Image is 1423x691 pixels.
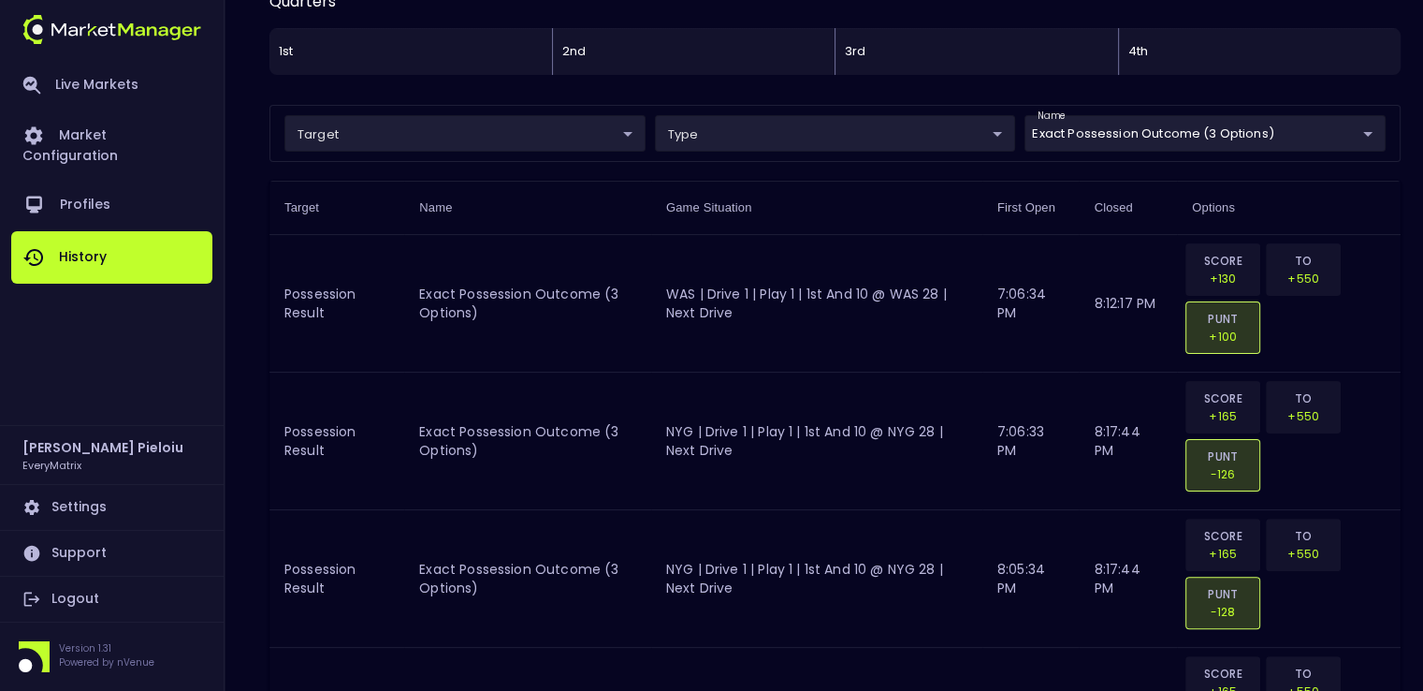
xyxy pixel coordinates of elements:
[1079,182,1177,235] th: Closed
[1177,182,1401,235] th: Options
[1118,28,1401,75] div: 4th Quarter
[655,115,1016,152] div: target
[59,655,154,669] p: Powered by nVenue
[11,110,212,179] a: Market Configuration
[269,235,404,373] td: Possession Result
[11,231,212,284] a: History
[1278,527,1329,545] p: TO
[1198,310,1248,328] p: PUNT
[651,235,982,373] td: WAS | Drive 1 | Play 1 | 1st and 10 @ WAS 28 | Next Drive
[11,485,212,530] a: Settings
[22,458,81,472] h3: EveryMatrix
[651,510,982,648] td: NYG | Drive 1 | Play 1 | 1st and 10 @ NYG 28 | Next Drive
[982,235,1080,373] td: 7:06:34 PM
[1198,252,1248,270] p: SCORE
[269,28,552,75] div: 1st Quarter
[982,510,1080,648] td: 8:05:34 PM
[59,641,154,655] p: Version 1.31
[269,182,404,235] th: Target
[11,641,212,672] div: Version 1.31Powered by nVenue
[1198,328,1248,345] p: +100
[1198,407,1248,425] p: +165
[1278,270,1329,287] p: +550
[22,15,201,44] img: logo
[1198,527,1248,545] p: SCORE
[1278,390,1329,407] p: TO
[1198,665,1248,683] p: SCORE
[284,115,646,152] div: target
[835,28,1118,75] div: 3rd Quarter
[1278,665,1329,683] p: TO
[1198,465,1248,483] p: -126
[269,373,404,510] td: Possession Result
[1198,390,1248,407] p: SCORE
[1198,603,1248,621] p: -128
[552,28,835,75] div: 2nd Quarter
[11,179,212,231] a: Profiles
[651,182,982,235] th: Game Situation
[404,373,651,510] td: exact possession outcome (3 options)
[11,61,212,110] a: Live Markets
[982,373,1080,510] td: 7:06:33 PM
[1079,235,1177,373] td: 8:12:17 PM
[1198,545,1248,563] p: +165
[269,510,404,648] td: Possession Result
[651,373,982,510] td: NYG | Drive 1 | Play 1 | 1st and 10 @ NYG 28 | Next Drive
[1024,115,1386,152] div: target
[1198,585,1248,603] p: PUNT
[1038,110,1066,123] label: name
[1079,510,1177,648] td: 8:17:44 PM
[982,182,1080,235] th: First Open
[1278,407,1329,425] p: +550
[22,437,183,458] h2: [PERSON_NAME] Pieloiu
[1079,373,1177,510] td: 8:17:44 PM
[404,235,651,373] td: exact possession outcome (3 options)
[404,182,651,235] th: Name
[11,577,212,622] a: Logout
[1278,545,1329,563] p: +550
[1198,448,1248,465] p: PUNT
[1278,252,1329,270] p: TO
[404,510,651,648] td: exact possession outcome (3 options)
[1198,270,1248,287] p: +130
[11,531,212,576] a: Support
